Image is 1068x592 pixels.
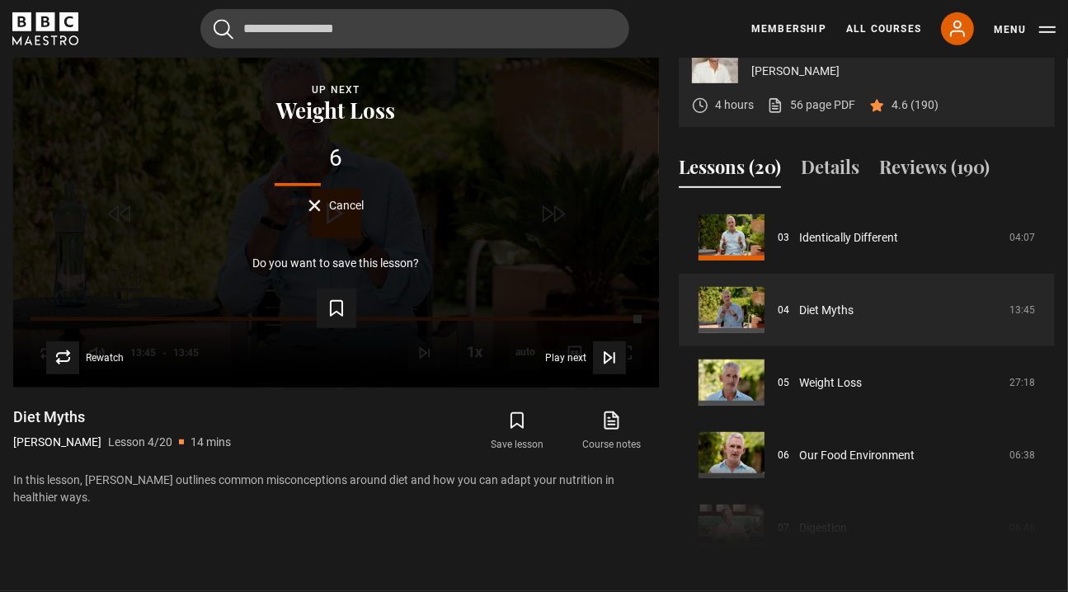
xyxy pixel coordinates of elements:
a: All Courses [846,21,921,36]
button: Details [801,153,859,188]
span: Play next [545,353,586,363]
button: Reviews (190) [879,153,990,188]
p: 14 mins [191,434,231,451]
video-js: Video Player [13,24,659,387]
button: Lessons (20) [679,153,781,188]
span: Cancel [329,200,364,211]
span: Rewatch [86,353,124,363]
p: 4 hours [715,96,754,114]
a: Identically Different [799,229,898,247]
p: [PERSON_NAME] [13,434,101,451]
p: Do you want to save this lesson? [253,257,420,269]
div: Up next [40,82,633,98]
p: In this lesson, [PERSON_NAME] outlines common misconceptions around diet and how you can adapt yo... [13,472,659,506]
a: Course notes [565,407,659,455]
a: Diet Myths [799,302,854,319]
button: Rewatch [46,341,124,374]
button: Cancel [308,200,364,212]
div: 6 [40,147,633,170]
h1: Diet Myths [13,407,231,427]
button: Play next [545,341,626,374]
input: Search [200,9,629,49]
p: Lesson 4/20 [108,434,172,451]
a: Weight Loss [799,374,862,392]
svg: BBC Maestro [12,12,78,45]
button: Weight Loss [272,99,401,122]
p: [PERSON_NAME] [751,63,1042,80]
button: Save lesson [470,407,564,455]
p: 4.6 (190) [892,96,939,114]
button: Toggle navigation [994,21,1056,38]
button: Submit the search query [214,19,233,40]
a: Our Food Environment [799,447,915,464]
a: 56 page PDF [767,96,855,114]
a: Membership [751,21,826,36]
